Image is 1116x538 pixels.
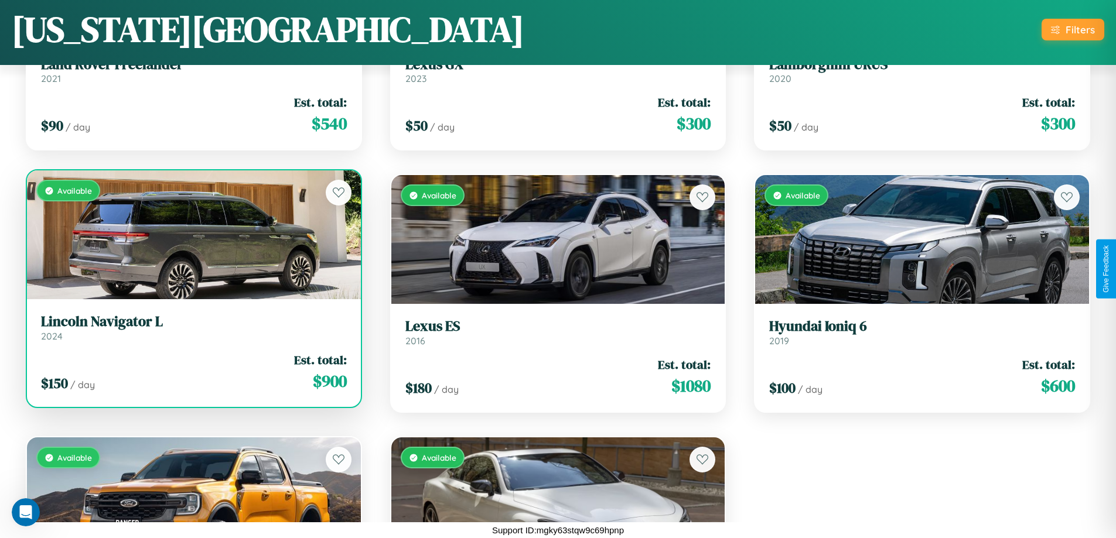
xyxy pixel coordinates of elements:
[312,112,347,135] span: $ 540
[41,116,63,135] span: $ 90
[434,383,459,395] span: / day
[70,379,95,390] span: / day
[405,56,711,85] a: Lexus GX2023
[769,335,789,347] span: 2019
[658,94,711,111] span: Est. total:
[769,318,1075,347] a: Hyundai Ioniq 62019
[798,383,823,395] span: / day
[1041,374,1075,397] span: $ 600
[677,112,711,135] span: $ 300
[769,318,1075,335] h3: Hyundai Ioniq 6
[41,313,347,330] h3: Lincoln Navigator L
[1042,19,1104,40] button: Filters
[1041,112,1075,135] span: $ 300
[1102,245,1110,293] div: Give Feedback
[794,121,818,133] span: / day
[658,356,711,373] span: Est. total:
[41,330,63,342] span: 2024
[769,378,796,397] span: $ 100
[786,190,820,200] span: Available
[1022,356,1075,373] span: Est. total:
[405,318,711,335] h3: Lexus ES
[405,318,711,347] a: Lexus ES2016
[12,498,40,526] iframe: Intercom live chat
[57,453,92,462] span: Available
[769,116,791,135] span: $ 50
[41,73,61,84] span: 2021
[769,73,791,84] span: 2020
[12,5,524,53] h1: [US_STATE][GEOGRAPHIC_DATA]
[41,313,347,342] a: Lincoln Navigator L2024
[422,453,456,462] span: Available
[492,522,624,538] p: Support ID: mgky63stqw9c69hpnp
[405,378,432,397] span: $ 180
[41,56,347,85] a: Land Rover Freelander2021
[422,190,456,200] span: Available
[294,94,347,111] span: Est. total:
[405,73,426,84] span: 2023
[405,116,428,135] span: $ 50
[41,373,68,393] span: $ 150
[66,121,90,133] span: / day
[430,121,455,133] span: / day
[294,351,347,368] span: Est. total:
[671,374,711,397] span: $ 1080
[313,369,347,393] span: $ 900
[57,186,92,196] span: Available
[405,335,425,347] span: 2016
[1066,23,1095,36] div: Filters
[1022,94,1075,111] span: Est. total:
[769,56,1075,85] a: Lamborghini URUS2020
